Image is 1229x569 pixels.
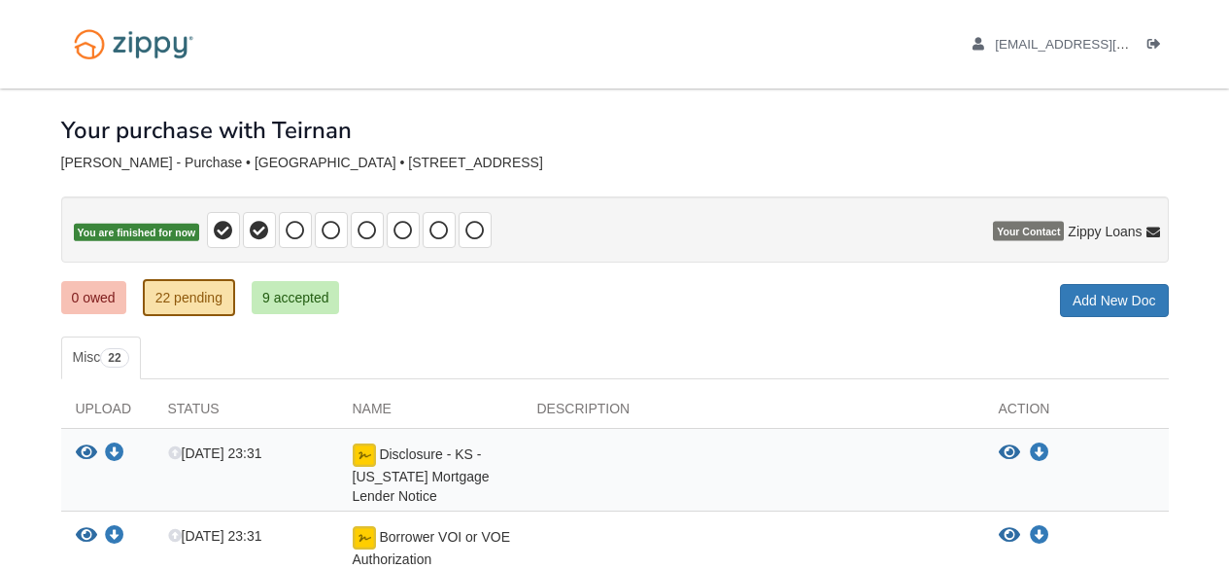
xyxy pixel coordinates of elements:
[1060,284,1169,317] a: Add New Doc
[168,528,262,544] span: [DATE] 23:31
[252,281,340,314] a: 9 accepted
[1030,445,1049,461] a: Download Disclosure - KS - Kansas Mortgage Lender Notice
[1068,222,1142,241] span: Zippy Loans
[105,446,124,462] a: Download Disclosure - KS - Kansas Mortgage Lender Notice
[984,399,1169,428] div: Action
[993,222,1064,241] span: Your Contact
[353,526,376,550] img: Document fully signed
[523,399,984,428] div: Description
[353,446,490,504] span: Disclosure - KS - [US_STATE] Mortgage Lender Notice
[61,118,352,143] h1: Your purchase with Teirnan
[995,37,1217,52] span: sbigley10@gmail.com
[61,155,1169,171] div: [PERSON_NAME] - Purchase • [GEOGRAPHIC_DATA] • [STREET_ADDRESS]
[353,529,510,567] span: Borrower VOI or VOE Authorization
[100,348,128,368] span: 22
[353,444,376,467] img: Document fully signed
[61,337,141,379] a: Misc
[168,445,262,461] span: [DATE] 23:31
[76,444,97,464] button: View Disclosure - KS - Kansas Mortgage Lender Notice
[338,399,523,428] div: Name
[154,399,338,428] div: Status
[1147,37,1169,56] a: Log out
[143,279,235,316] a: 22 pending
[1030,528,1049,544] a: Download Borrower VOI or VOE Authorization
[61,281,126,314] a: 0 owed
[105,529,124,545] a: Download Borrower VOI or VOE Authorization
[61,399,154,428] div: Upload
[999,444,1020,463] button: View Disclosure - KS - Kansas Mortgage Lender Notice
[973,37,1218,56] a: edit profile
[76,526,97,547] button: View Borrower VOI or VOE Authorization
[74,224,200,242] span: You are finished for now
[61,19,206,69] img: Logo
[999,526,1020,546] button: View Borrower VOI or VOE Authorization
